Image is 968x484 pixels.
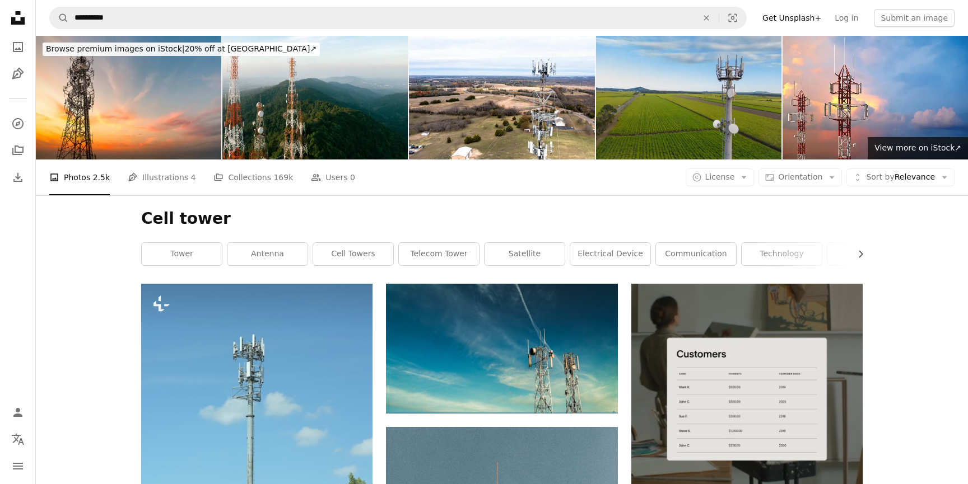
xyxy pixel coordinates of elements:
[778,172,822,181] span: Orientation
[213,159,293,195] a: Collections 169k
[46,44,184,53] span: Browse premium images on iStock |
[46,44,317,53] span: 20% off at [GEOGRAPHIC_DATA] ↗
[705,172,735,181] span: License
[311,159,355,195] a: Users 0
[7,455,29,477] button: Menu
[719,7,746,29] button: Visual search
[7,63,29,85] a: Illustrations
[742,243,822,265] a: technology
[222,36,408,159] img: An aerial view of telecommunications towers located on a mountain during sunset.
[758,168,842,186] button: Orientation
[874,9,955,27] button: Submit an image
[7,112,29,135] a: Explore
[36,36,221,159] img: 5G Sunset Cell Tower: Cellular communications tower for mobile phone and video data transmission
[7,401,29,424] a: Log in / Sign up
[7,428,29,450] button: Language
[756,9,828,27] a: Get Unsplash+
[313,243,393,265] a: cell towers
[694,7,719,29] button: Clear
[656,243,736,265] a: communication
[7,139,29,162] a: Collections
[386,284,617,413] img: black metal tower under blue sky
[850,243,863,265] button: scroll list to the right
[485,243,565,265] a: satellite
[409,36,594,159] img: Rural Wireless Tower
[191,171,196,184] span: 4
[227,243,308,265] a: antenna
[49,7,747,29] form: Find visuals sitewide
[141,209,863,229] h1: Cell tower
[50,7,69,29] button: Search Unsplash
[570,243,650,265] a: electrical device
[142,243,222,265] a: tower
[7,36,29,58] a: Photos
[866,172,935,183] span: Relevance
[827,243,908,265] a: blue
[399,243,479,265] a: telecom tower
[7,166,29,189] a: Download History
[783,36,968,159] img: Telecommunications towers. Cellular network infrastructure, wireless communication. telecom indus...
[866,172,894,181] span: Sort by
[868,137,968,159] a: View more on iStock↗
[273,171,293,184] span: 169k
[141,394,373,404] a: a tall metal pole with a bunch of cell phones on top of it
[36,36,327,63] a: Browse premium images on iStock|20% off at [GEOGRAPHIC_DATA]↗
[686,168,755,186] button: License
[350,171,355,184] span: 0
[386,343,617,353] a: black metal tower under blue sky
[128,159,196,195] a: Illustrations 4
[596,36,781,159] img: 5G Network Tower On Farmland
[828,9,865,27] a: Log in
[846,168,955,186] button: Sort byRelevance
[874,143,961,152] span: View more on iStock ↗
